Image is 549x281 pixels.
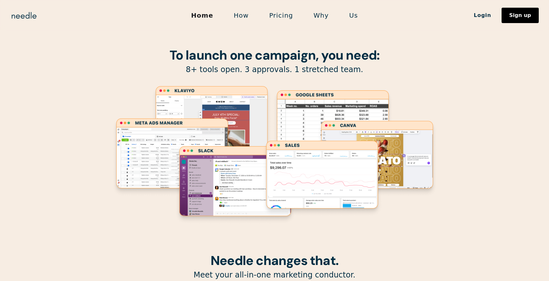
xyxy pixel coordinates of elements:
a: Login [463,10,502,21]
p: 8+ tools open. 3 approvals. 1 stretched team. [111,65,438,75]
p: Meet your all-in-one marketing conductor. [111,270,438,280]
strong: To launch one campaign, you need: [170,47,380,63]
a: How [223,9,259,22]
a: Home [181,9,223,22]
a: Sign up [502,8,539,23]
div: Sign up [509,13,531,18]
strong: Needle changes that. [211,252,338,269]
a: Pricing [259,9,303,22]
a: Why [303,9,339,22]
a: Us [339,9,368,22]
